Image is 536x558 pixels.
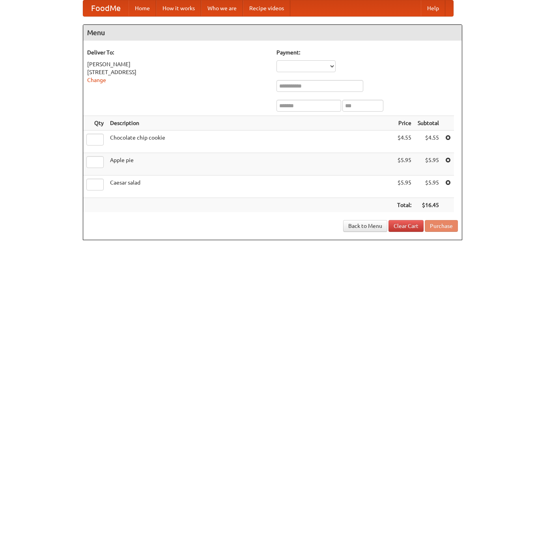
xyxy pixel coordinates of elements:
[394,198,415,213] th: Total:
[107,116,394,131] th: Description
[87,77,106,83] a: Change
[87,49,269,56] h5: Deliver To:
[415,175,442,198] td: $5.95
[394,153,415,175] td: $5.95
[87,68,269,76] div: [STREET_ADDRESS]
[107,175,394,198] td: Caesar salad
[107,153,394,175] td: Apple pie
[83,0,129,16] a: FoodMe
[394,175,415,198] td: $5.95
[394,131,415,153] td: $4.55
[201,0,243,16] a: Who we are
[276,49,458,56] h5: Payment:
[83,25,462,41] h4: Menu
[83,116,107,131] th: Qty
[415,153,442,175] td: $5.95
[129,0,156,16] a: Home
[107,131,394,153] td: Chocolate chip cookie
[415,198,442,213] th: $16.45
[343,220,387,232] a: Back to Menu
[243,0,290,16] a: Recipe videos
[415,131,442,153] td: $4.55
[394,116,415,131] th: Price
[156,0,201,16] a: How it works
[425,220,458,232] button: Purchase
[388,220,424,232] a: Clear Cart
[87,60,269,68] div: [PERSON_NAME]
[415,116,442,131] th: Subtotal
[421,0,445,16] a: Help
